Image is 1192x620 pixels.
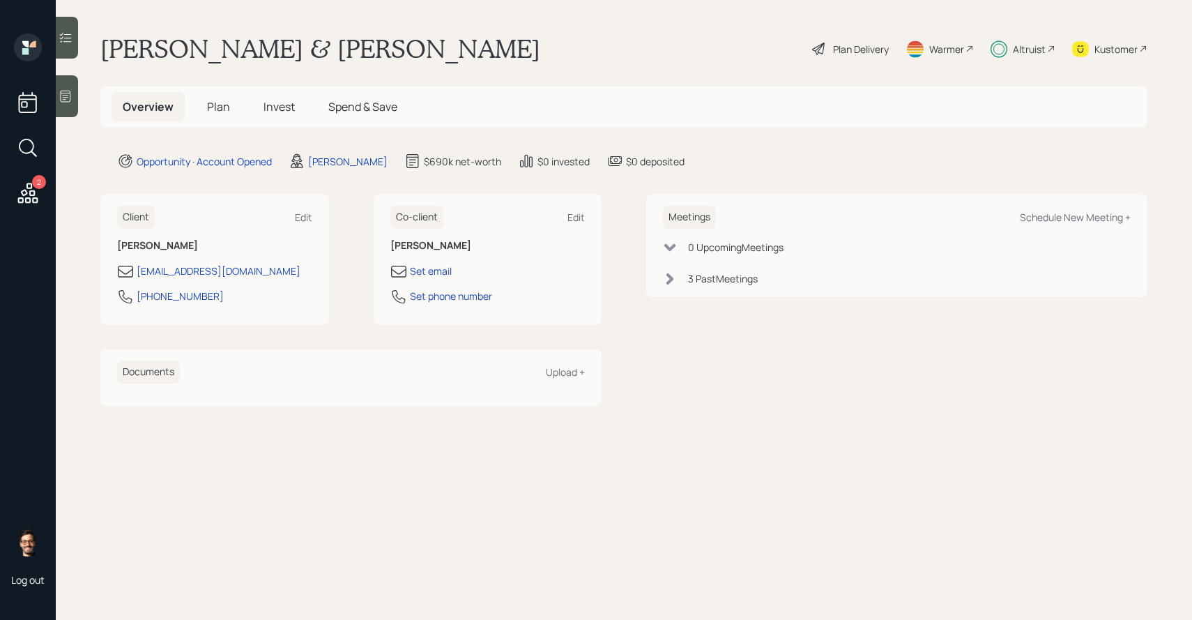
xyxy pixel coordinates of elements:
div: Edit [295,211,312,224]
div: Plan Delivery [833,42,889,56]
div: Upload + [546,365,585,379]
span: Plan [207,99,230,114]
div: $0 deposited [626,154,685,169]
div: Set phone number [410,289,492,303]
span: Spend & Save [328,99,397,114]
div: Altruist [1013,42,1046,56]
div: 3 Past Meeting s [688,271,758,286]
div: Schedule New Meeting + [1020,211,1131,224]
div: Warmer [929,42,964,56]
div: $690k net-worth [424,154,501,169]
div: [EMAIL_ADDRESS][DOMAIN_NAME] [137,264,300,278]
div: Set email [410,264,452,278]
div: Edit [567,211,585,224]
div: Opportunity · Account Opened [137,154,272,169]
div: 0 Upcoming Meeting s [688,240,784,255]
div: [PHONE_NUMBER] [137,289,224,303]
div: Log out [11,573,45,587]
div: 2 [32,175,46,189]
h6: Meetings [663,206,716,229]
h6: [PERSON_NAME] [117,240,312,252]
div: [PERSON_NAME] [308,154,388,169]
div: $0 invested [537,154,590,169]
img: sami-boghos-headshot.png [14,529,42,557]
h1: [PERSON_NAME] & [PERSON_NAME] [100,33,540,64]
h6: Co-client [390,206,443,229]
h6: [PERSON_NAME] [390,240,586,252]
span: Overview [123,99,174,114]
div: Kustomer [1094,42,1138,56]
h6: Documents [117,361,180,384]
h6: Client [117,206,155,229]
span: Invest [263,99,295,114]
